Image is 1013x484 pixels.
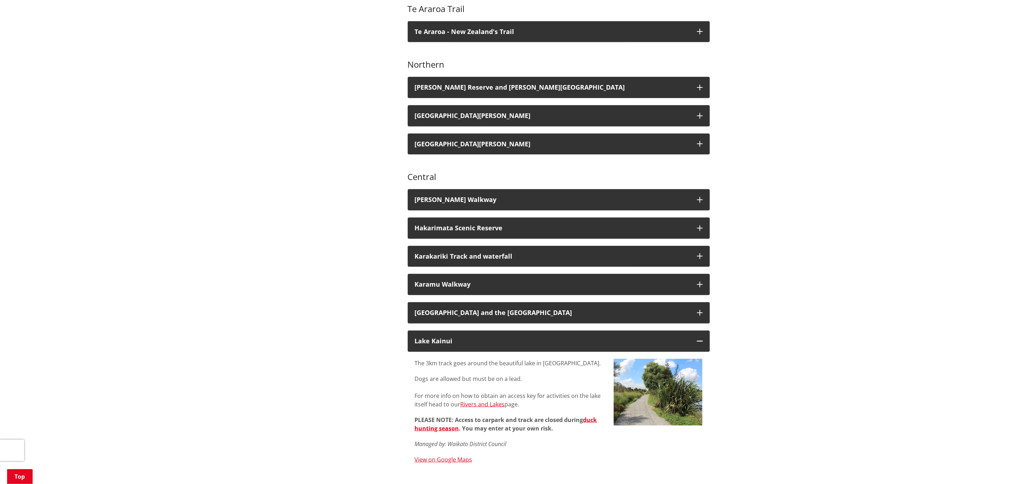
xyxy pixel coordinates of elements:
[408,218,710,239] button: Hakarimata Scenic Reserve
[415,141,690,148] div: [GEOGRAPHIC_DATA][PERSON_NAME]
[408,246,710,267] button: Karakariki Track and waterfall
[614,359,703,426] img: LakeKainui
[408,274,710,295] button: Karamu Walkway
[408,331,710,352] button: Lake Kainui
[415,416,597,432] a: duck hunting season
[415,84,690,91] h3: [PERSON_NAME] Reserve and [PERSON_NAME][GEOGRAPHIC_DATA]
[415,112,690,119] h3: [GEOGRAPHIC_DATA][PERSON_NAME]
[415,309,690,316] h3: [GEOGRAPHIC_DATA] and the [GEOGRAPHIC_DATA]
[415,359,603,367] p: The 3km track goes around the beautiful lake in [GEOGRAPHIC_DATA].
[461,400,505,408] a: Rivers and Lakes
[7,469,33,484] a: Top
[415,281,690,288] div: Karamu Walkway
[408,21,710,43] button: Te Araroa - New Zealand's Trail
[408,105,710,126] button: [GEOGRAPHIC_DATA][PERSON_NAME]
[415,338,690,345] h3: Lake Kainui
[408,189,710,210] button: [PERSON_NAME] Walkway
[415,196,690,203] div: [PERSON_NAME] Walkway
[408,77,710,98] button: [PERSON_NAME] Reserve and [PERSON_NAME][GEOGRAPHIC_DATA]
[415,253,690,260] h3: Karakariki Track and waterfall
[415,440,446,448] em: Managed by:
[980,454,1006,480] iframe: Messenger Launcher
[415,28,690,35] p: Te Araroa - New Zealand's Trail
[415,375,603,409] p: Dogs are allowed but must be on a lead. For more info on how to obtain an access key for activiti...
[408,134,710,155] button: [GEOGRAPHIC_DATA][PERSON_NAME]
[415,225,690,232] h3: Hakarimata Scenic Reserve
[408,302,710,323] button: [GEOGRAPHIC_DATA] and the [GEOGRAPHIC_DATA]
[415,456,472,463] a: View on Google Maps
[448,440,507,448] em: Waikato District Council
[408,162,710,182] h3: Central
[408,49,710,70] h3: Northern
[415,416,597,432] strong: PLEASE NOTE: Access to carpark and track are closed during . You may enter at your own risk.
